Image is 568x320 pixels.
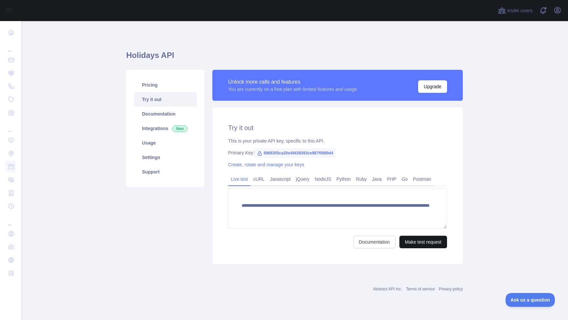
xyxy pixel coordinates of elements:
h2: Try it out [228,123,447,132]
a: Javascript [267,174,293,184]
div: Primary Key: [228,149,447,156]
a: Java [369,174,385,184]
a: Documentation [134,107,197,121]
a: Create, rotate and manage your keys [228,162,304,167]
a: Integrations New [134,121,197,136]
a: NodeJS [312,174,334,184]
a: Settings [134,150,197,165]
button: Make test request [399,236,447,248]
a: Support [134,165,197,179]
a: Usage [134,136,197,150]
div: Unlock more calls and features [228,78,357,86]
a: Privacy policy [439,287,463,291]
div: ... [5,213,16,227]
button: Invite users [497,5,534,16]
a: Try it out [134,92,197,107]
a: Ruby [353,174,369,184]
span: Invite users [507,7,532,14]
span: New [172,125,187,132]
a: Documentation [353,236,395,248]
span: 6966355ca20e49439393ce987f5899d4 [254,148,336,158]
div: ... [5,40,16,53]
div: You are currently on a free plan with limited features and usage [228,86,357,93]
a: Live test [228,174,250,184]
a: jQuery [293,174,312,184]
a: cURL [250,174,267,184]
a: Pricing [134,78,197,92]
iframe: Toggle Customer Support [506,293,555,307]
a: Postman [411,174,434,184]
div: ... [5,120,16,133]
h1: Holidays API [126,50,463,66]
a: Python [334,174,353,184]
a: Go [399,174,411,184]
a: PHP [384,174,399,184]
a: Terms of service [406,287,435,291]
a: Abstract API Inc. [373,287,402,291]
button: Upgrade [418,80,447,93]
div: This is your private API key, specific to this API. [228,138,447,144]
